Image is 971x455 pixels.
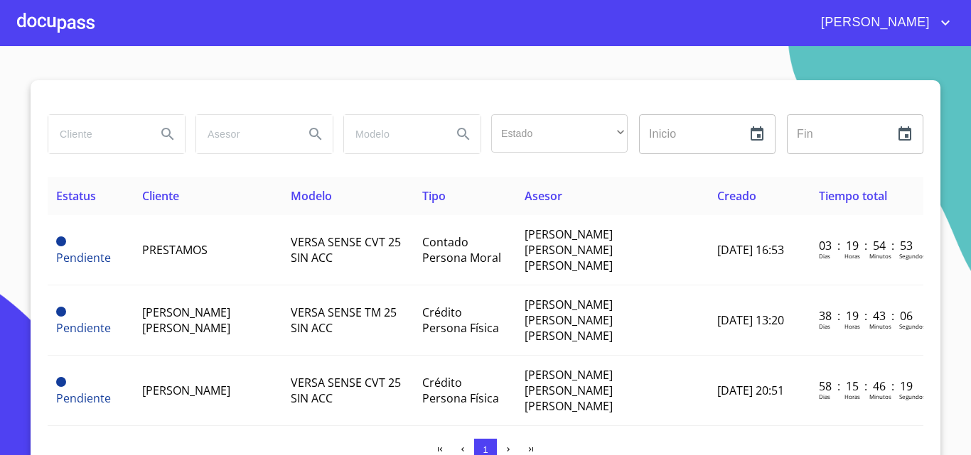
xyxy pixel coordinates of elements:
[56,307,66,317] span: Pendiente
[899,252,926,260] p: Segundos
[844,322,860,330] p: Horas
[56,250,111,265] span: Pendiente
[899,393,926,400] p: Segundos
[819,378,915,394] p: 58 : 15 : 46 : 19
[422,234,501,265] span: Contado Persona Moral
[717,383,784,398] span: [DATE] 20:51
[151,117,185,151] button: Search
[48,115,145,153] input: search
[422,305,499,336] span: Crédito Persona Física
[142,383,230,398] span: [PERSON_NAME]
[56,236,66,246] span: Pendiente
[819,252,830,260] p: Dias
[819,393,830,400] p: Dias
[291,305,397,336] span: VERSA SENSE TM 25 SIN ACC
[525,226,613,273] span: [PERSON_NAME] [PERSON_NAME] [PERSON_NAME]
[717,312,784,328] span: [DATE] 13:20
[525,297,613,344] span: [PERSON_NAME] [PERSON_NAME] [PERSON_NAME]
[819,322,830,330] p: Dias
[422,188,446,204] span: Tipo
[446,117,481,151] button: Search
[291,234,401,265] span: VERSA SENSE CVT 25 SIN ACC
[142,242,208,258] span: PRESTAMOS
[819,188,887,204] span: Tiempo total
[142,305,230,336] span: [PERSON_NAME] [PERSON_NAME]
[291,188,332,204] span: Modelo
[819,308,915,324] p: 38 : 19 : 43 : 06
[56,188,96,204] span: Estatus
[525,367,613,414] span: [PERSON_NAME] [PERSON_NAME] [PERSON_NAME]
[899,322,926,330] p: Segundos
[299,117,333,151] button: Search
[483,444,488,455] span: 1
[291,375,401,406] span: VERSA SENSE CVT 25 SIN ACC
[344,115,441,153] input: search
[869,393,891,400] p: Minutos
[491,114,628,153] div: ​
[844,252,860,260] p: Horas
[810,11,954,34] button: account of current user
[56,320,111,336] span: Pendiente
[525,188,562,204] span: Asesor
[819,238,915,253] p: 03 : 19 : 54 : 53
[717,188,756,204] span: Creado
[422,375,499,406] span: Crédito Persona Física
[142,188,179,204] span: Cliente
[196,115,293,153] input: search
[869,322,891,330] p: Minutos
[56,377,66,387] span: Pendiente
[810,11,937,34] span: [PERSON_NAME]
[56,390,111,406] span: Pendiente
[869,252,891,260] p: Minutos
[844,393,860,400] p: Horas
[717,242,784,258] span: [DATE] 16:53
